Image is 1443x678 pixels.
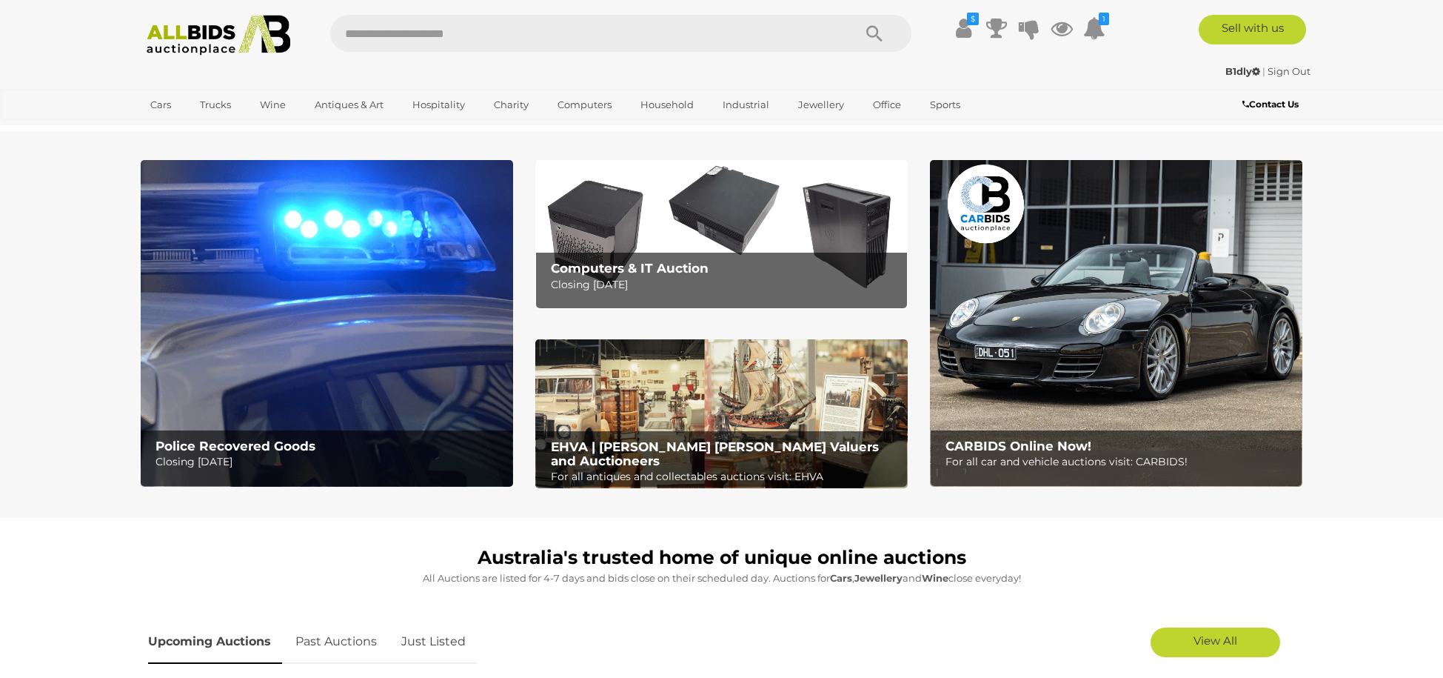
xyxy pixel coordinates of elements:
[141,93,181,117] a: Cars
[535,160,908,309] a: Computers & IT Auction Computers & IT Auction Closing [DATE]
[1199,15,1306,44] a: Sell with us
[305,93,393,117] a: Antiques & Art
[551,439,879,468] b: EHVA | [PERSON_NAME] [PERSON_NAME] Valuers and Auctioneers
[535,160,908,309] img: Computers & IT Auction
[967,13,979,25] i: $
[551,468,900,486] p: For all antiques and collectables auctions visit: EHVA
[155,453,504,471] p: Closing [DATE]
[837,15,911,52] button: Search
[945,439,1091,453] b: CARBIDS Online Now!
[789,93,854,117] a: Jewellery
[284,620,388,664] a: Past Auctions
[535,339,908,489] a: EHVA | Evans Hastings Valuers and Auctioneers EHVA | [PERSON_NAME] [PERSON_NAME] Valuers and Auct...
[930,160,1302,487] a: CARBIDS Online Now! CARBIDS Online Now! For all car and vehicle auctions visit: CARBIDS!
[548,93,621,117] a: Computers
[1225,65,1262,77] a: B1dly
[1099,13,1109,25] i: 1
[863,93,911,117] a: Office
[551,276,900,294] p: Closing [DATE]
[155,439,315,453] b: Police Recovered Goods
[1193,634,1237,648] span: View All
[148,548,1296,568] h1: Australia's trusted home of unique online auctions
[141,160,513,487] img: Police Recovered Goods
[535,339,908,489] img: EHVA | Evans Hastings Valuers and Auctioneers
[484,93,538,117] a: Charity
[138,15,299,56] img: Allbids.com.au
[930,160,1302,487] img: CARBIDS Online Now!
[148,570,1296,587] p: All Auctions are listed for 4-7 days and bids close on their scheduled day. Auctions for , and cl...
[631,93,703,117] a: Household
[1151,628,1280,657] a: View All
[1225,65,1260,77] strong: B1dly
[403,93,475,117] a: Hospitality
[953,15,975,41] a: $
[1242,96,1302,113] a: Contact Us
[390,620,477,664] a: Just Listed
[148,620,282,664] a: Upcoming Auctions
[190,93,241,117] a: Trucks
[551,261,709,276] b: Computers & IT Auction
[250,93,295,117] a: Wine
[141,117,265,142] a: [GEOGRAPHIC_DATA]
[1242,99,1299,110] b: Contact Us
[945,453,1294,471] p: For all car and vehicle auctions visit: CARBIDS!
[830,572,852,584] strong: Cars
[920,93,970,117] a: Sports
[854,572,903,584] strong: Jewellery
[713,93,779,117] a: Industrial
[1083,15,1105,41] a: 1
[1268,65,1310,77] a: Sign Out
[922,572,948,584] strong: Wine
[141,160,513,487] a: Police Recovered Goods Police Recovered Goods Closing [DATE]
[1262,65,1265,77] span: |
